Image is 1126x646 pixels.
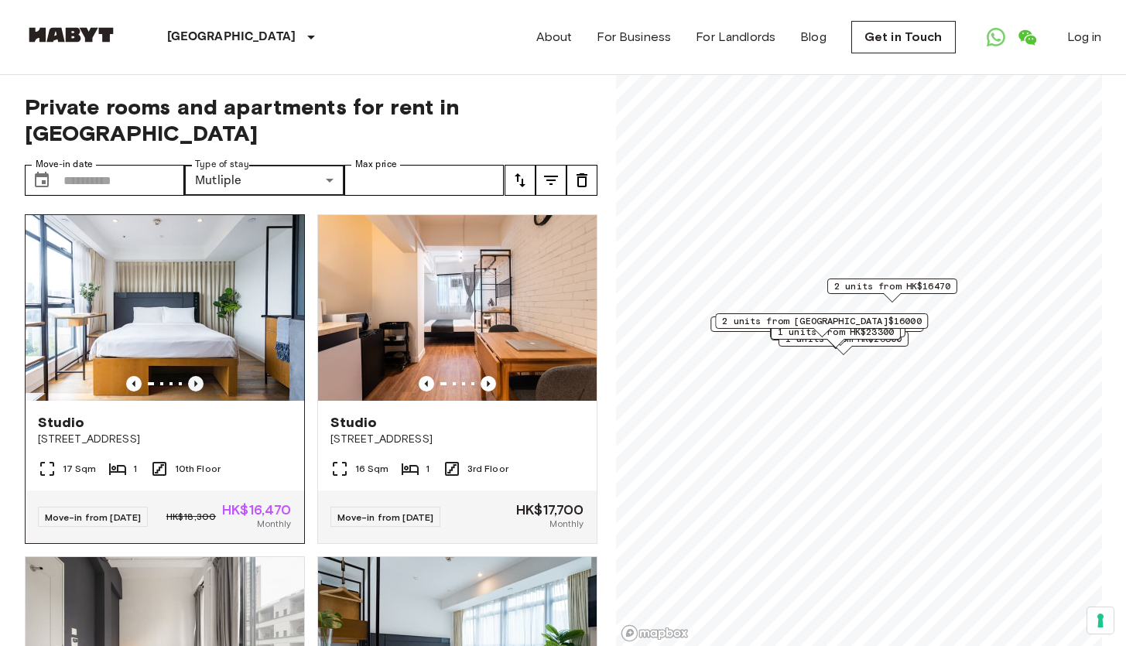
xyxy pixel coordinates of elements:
[188,376,204,391] button: Previous image
[1087,607,1114,634] button: Your consent preferences for tracking technologies
[505,165,536,196] button: tune
[481,376,496,391] button: Previous image
[355,462,389,476] span: 16 Sqm
[25,214,305,544] a: Marketing picture of unit HK-01-001-016-01Previous imagePrevious imageStudio[STREET_ADDRESS]17 Sq...
[133,462,137,476] span: 1
[1011,22,1042,53] a: Open WeChat
[330,413,378,432] span: Studio
[25,27,118,43] img: Habyt
[195,158,249,171] label: Type of stay
[549,517,584,531] span: Monthly
[175,462,221,476] span: 10th Floor
[419,376,434,391] button: Previous image
[166,510,216,524] span: HK$18,300
[981,22,1011,53] a: Open WhatsApp
[355,158,397,171] label: Max price
[26,165,57,196] button: Choose date
[621,624,689,642] a: Mapbox logo
[566,165,597,196] button: tune
[38,413,85,432] span: Studio
[257,517,291,531] span: Monthly
[516,503,584,517] span: HK$17,700
[317,214,597,544] a: Marketing picture of unit HK-01-063-008-001Previous imagePrevious imageStudio[STREET_ADDRESS]16 S...
[426,462,430,476] span: 1
[184,165,344,196] div: Mutliple
[778,331,908,355] div: Map marker
[36,158,93,171] label: Move-in date
[536,165,566,196] button: tune
[710,316,923,340] div: Map marker
[536,28,573,46] a: About
[722,314,921,328] span: 2 units from [GEOGRAPHIC_DATA]$16000
[318,215,597,401] img: Marketing picture of unit HK-01-063-008-001
[800,28,827,46] a: Blog
[222,503,291,517] span: HK$16,470
[25,94,597,146] span: Private rooms and apartments for rent in [GEOGRAPHIC_DATA]
[167,28,296,46] p: [GEOGRAPHIC_DATA]
[833,279,950,293] span: 2 units from HK$16470
[467,462,508,476] span: 3rd Floor
[715,313,928,337] div: Map marker
[851,21,956,53] a: Get in Touch
[63,462,97,476] span: 17 Sqm
[827,279,957,302] div: Map marker
[330,432,584,447] span: [STREET_ADDRESS]
[126,376,142,391] button: Previous image
[597,28,671,46] a: For Business
[696,28,775,46] a: For Landlords
[38,432,292,447] span: [STREET_ADDRESS]
[26,215,304,401] img: Marketing picture of unit HK-01-001-016-01
[337,511,434,523] span: Move-in from [DATE]
[1067,28,1102,46] a: Log in
[45,511,142,523] span: Move-in from [DATE]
